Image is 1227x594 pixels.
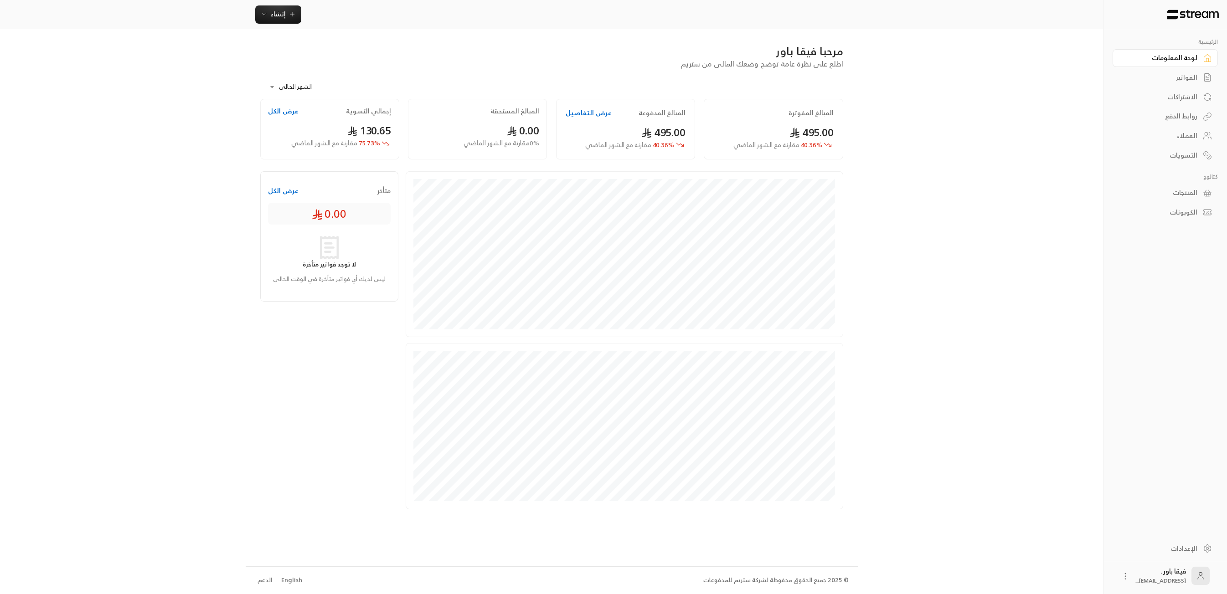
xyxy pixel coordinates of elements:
div: الإعدادات [1124,544,1197,553]
a: لوحة المعلومات [1113,49,1218,67]
div: لوحة المعلومات [1124,53,1197,62]
strong: لا توجد فواتير متأخرة [303,259,356,270]
span: 0.00 [312,206,346,221]
span: 40.36 % [733,140,822,150]
span: مقارنة مع الشهر الماضي [733,139,799,150]
button: عرض التفاصيل [566,108,612,118]
h2: المبالغ المفوترة [789,108,834,118]
span: اطلع على نظرة عامة توضح وضعك المالي من ستريم [681,57,843,70]
span: 495.00 [641,123,686,142]
a: الإعدادات [1113,539,1218,557]
a: روابط الدفع [1113,108,1218,125]
a: الدعم [255,572,275,589]
a: العملاء [1113,127,1218,145]
button: إنشاء [255,5,301,24]
button: عرض الكل [268,186,299,195]
div: الاشتراكات [1124,92,1197,102]
h2: المبالغ المستحقة [490,107,539,116]
div: التسويات [1124,151,1197,160]
span: 75.73 % [291,138,380,148]
div: العملاء [1124,131,1197,140]
div: English [281,576,302,585]
div: الشهر الحالي [264,75,333,99]
span: متأخر [377,186,391,195]
div: الفواتير [1124,73,1197,82]
span: 40.36 % [585,140,674,150]
h2: إجمالي التسوية [346,107,391,116]
span: [EMAIL_ADDRESS].... [1135,576,1186,585]
div: الكوبونات [1124,208,1197,217]
a: الاشتراكات [1113,88,1218,106]
p: كتالوج [1113,173,1218,180]
h2: المبالغ المدفوعة [639,108,686,118]
span: إنشاء [271,8,286,20]
div: © 2025 جميع الحقوق محفوظة لشركة ستريم للمدفوعات. [702,576,849,585]
span: 130.65 [347,121,392,140]
span: 495.00 [789,123,834,142]
a: التسويات [1113,146,1218,164]
p: الرئيسية [1113,38,1218,46]
a: الكوبونات [1113,204,1218,221]
div: فيقا باور . [1135,567,1186,585]
div: المنتجات [1124,188,1197,197]
img: Logo [1166,10,1220,20]
div: روابط الدفع [1124,112,1197,121]
span: مقارنة مع الشهر الماضي [585,139,651,150]
span: 0.00 [507,121,539,140]
span: مقارنة مع الشهر الماضي [291,137,357,148]
a: الفواتير [1113,69,1218,87]
p: ليس لديك أي فواتير متأخرة في الوقت الحالي [272,275,386,284]
a: المنتجات [1113,184,1218,202]
div: مرحبًا فيقا باور [260,44,843,58]
span: 0 % مقارنة مع الشهر الماضي [464,138,539,148]
button: عرض الكل [268,107,299,116]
